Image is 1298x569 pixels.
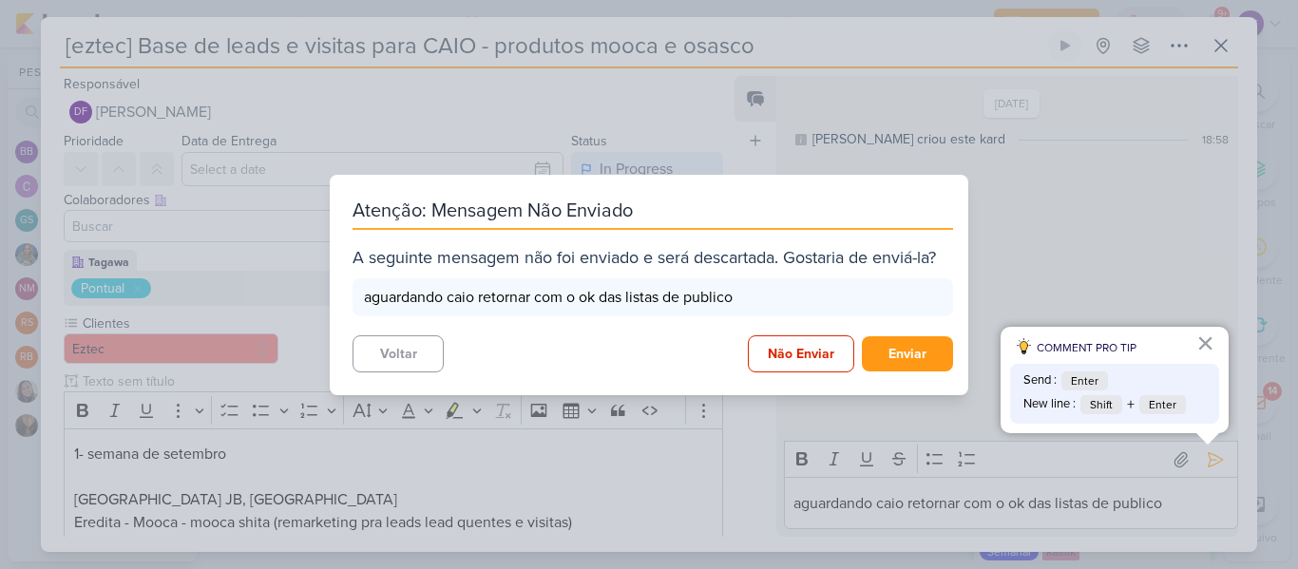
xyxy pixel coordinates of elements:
[1080,395,1122,414] span: Shift
[862,336,953,371] button: Enviar
[364,286,942,309] p: aguardando caio retornar com o ok das listas de publico
[1196,328,1214,358] button: Fechar
[1023,371,1057,390] span: Send :
[748,335,854,372] button: Não Enviar
[353,198,953,230] div: Atenção: Mensagem Não Enviado
[1139,395,1186,414] span: Enter
[1023,395,1076,414] span: New line :
[1061,371,1108,390] span: Enter
[353,245,953,271] div: A seguinte mensagem não foi enviado e será descartada. Gostaria de enviá-la?
[1001,327,1229,433] div: dicas para comentário
[1127,393,1135,416] span: +
[1037,339,1136,356] span: COMMENT PRO TIP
